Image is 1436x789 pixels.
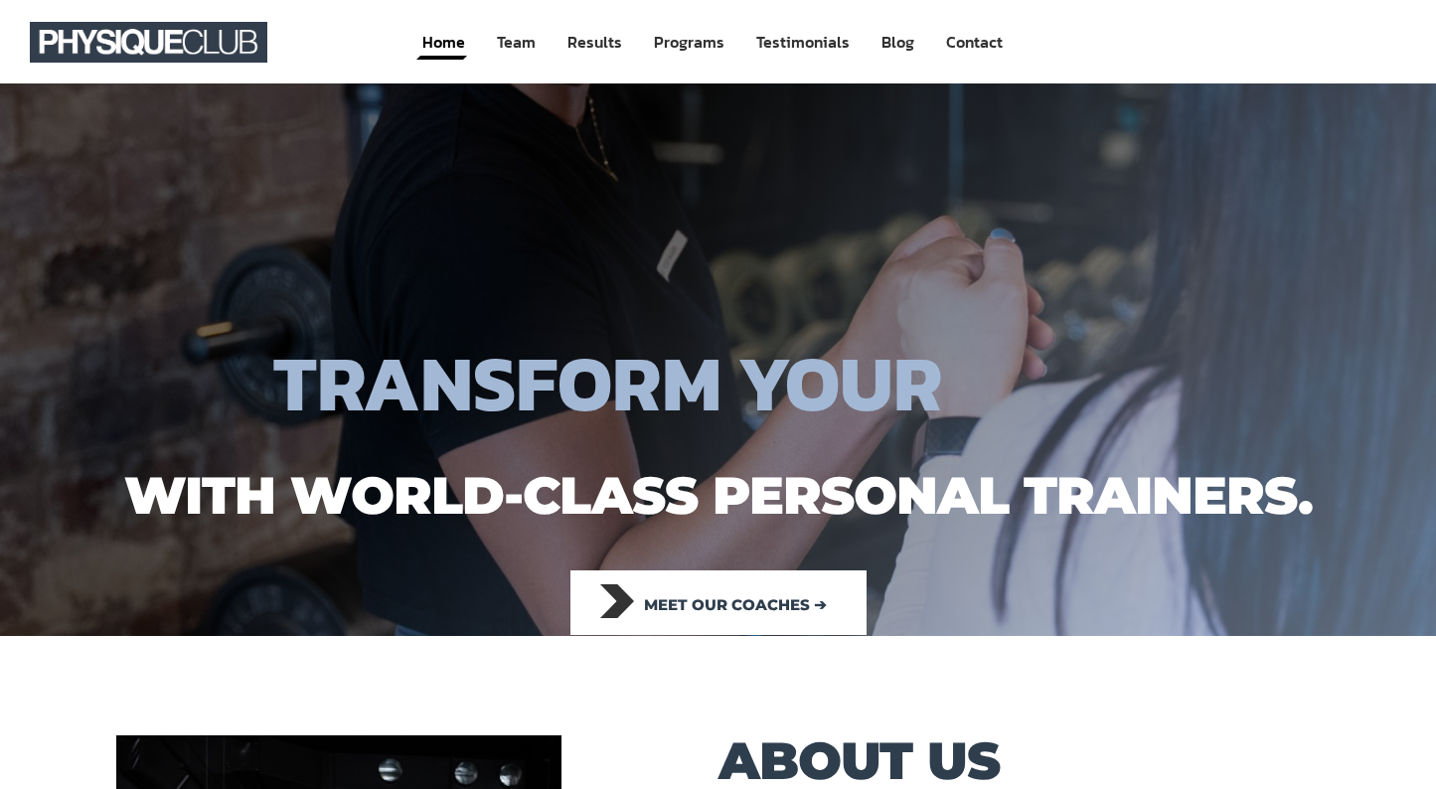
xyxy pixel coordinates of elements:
[944,24,1005,61] a: Contact
[879,24,916,61] a: Blog
[92,461,1345,531] h1: with world-class personal trainers.
[570,570,867,635] a: Meet our coaches ➔
[273,325,943,441] span: TRANSFORM YOUR
[644,583,827,627] span: Meet our coaches ➔
[718,735,1157,787] h1: ABOUT US
[420,24,467,61] a: Home
[754,24,852,61] a: Testimonials
[565,24,624,61] a: Results
[652,24,726,61] a: Programs
[495,24,538,61] a: Team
